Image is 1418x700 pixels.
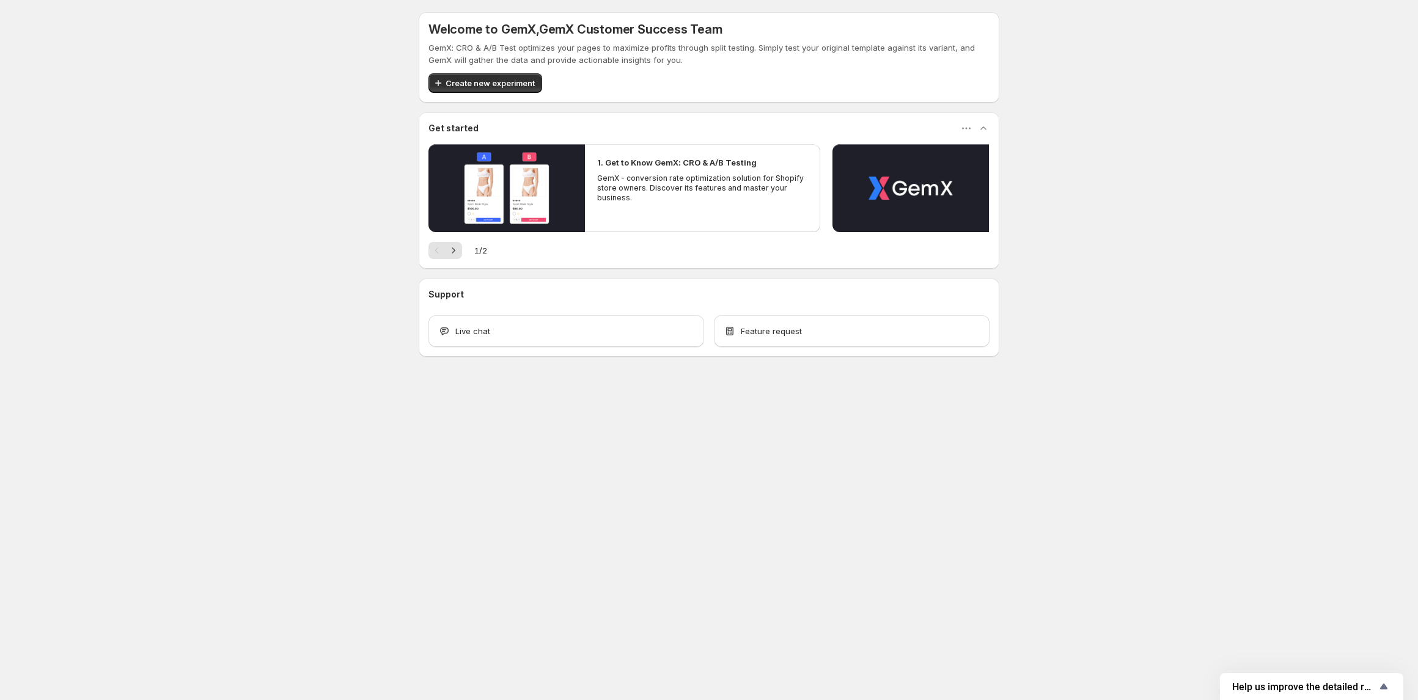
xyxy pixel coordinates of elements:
[428,144,585,232] button: Play video
[474,244,487,257] span: 1 / 2
[455,325,490,337] span: Live chat
[597,156,757,169] h2: 1. Get to Know GemX: CRO & A/B Testing
[446,77,535,89] span: Create new experiment
[428,122,479,134] h3: Get started
[428,288,464,301] h3: Support
[536,22,722,37] span: , GemX Customer Success Team
[741,325,802,337] span: Feature request
[445,242,462,259] button: Next
[597,173,807,203] p: GemX - conversion rate optimization solution for Shopify store owners. Discover its features and ...
[832,144,989,232] button: Play video
[428,22,722,37] h5: Welcome to GemX
[1232,681,1376,693] span: Help us improve the detailed report for A/B campaigns
[428,242,462,259] nav: Pagination
[428,42,990,66] p: GemX: CRO & A/B Test optimizes your pages to maximize profits through split testing. Simply test ...
[1232,679,1391,694] button: Show survey - Help us improve the detailed report for A/B campaigns
[428,73,542,93] button: Create new experiment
